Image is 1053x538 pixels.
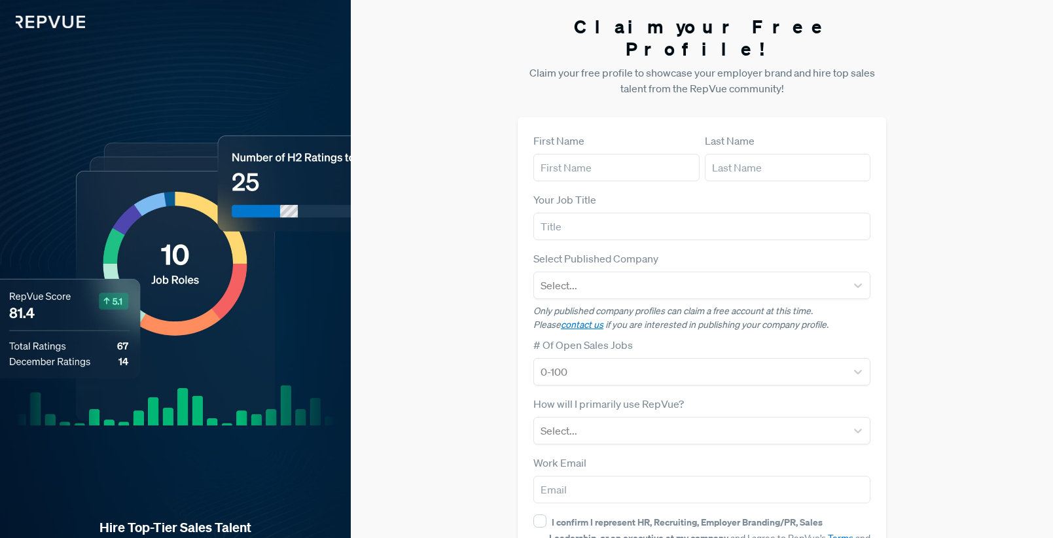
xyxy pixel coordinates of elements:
input: First Name [533,154,700,181]
label: Select Published Company [533,251,658,266]
strong: Hire Top-Tier Sales Talent [21,519,330,536]
label: How will I primarily use RepVue? [533,396,684,412]
label: # Of Open Sales Jobs [533,337,633,353]
label: Your Job Title [533,192,596,207]
label: Work Email [533,455,586,471]
p: Only published company profiles can claim a free account at this time. Please if you are interest... [533,304,870,332]
input: Title [533,213,870,240]
p: Claim your free profile to showcase your employer brand and hire top sales talent from the RepVue... [518,65,886,96]
label: First Name [533,133,584,149]
h3: Claim your Free Profile! [518,16,886,60]
input: Email [533,476,870,503]
label: Last Name [705,133,755,149]
input: Last Name [705,154,871,181]
a: contact us [561,319,603,331]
